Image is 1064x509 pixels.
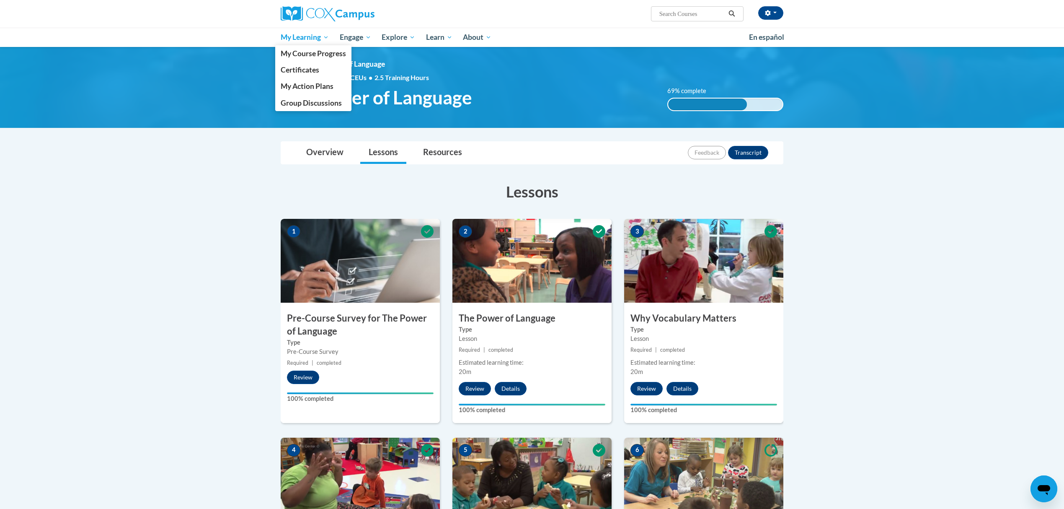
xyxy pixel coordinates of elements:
[275,62,351,78] a: Certificates
[744,29,790,46] a: En español
[426,32,452,42] span: Learn
[452,312,612,325] h3: The Power of Language
[281,32,329,42] span: My Learning
[488,347,513,353] span: completed
[483,347,485,353] span: |
[287,371,319,384] button: Review
[275,95,351,111] a: Group Discussions
[668,99,747,110] div: 69% complete
[281,6,374,21] img: Cox Campus
[281,49,346,58] span: My Course Progress
[688,146,726,159] button: Feedback
[452,219,612,303] img: Course Image
[287,225,300,238] span: 1
[459,347,480,353] span: Required
[459,405,605,415] label: 100% completed
[376,28,421,47] a: Explore
[287,394,434,403] label: 100% completed
[459,225,472,238] span: 2
[666,382,698,395] button: Details
[630,225,644,238] span: 3
[281,82,333,91] span: My Action Plans
[275,78,351,94] a: My Action Plans
[458,28,497,47] a: About
[624,219,783,303] img: Course Image
[281,219,440,303] img: Course Image
[336,73,374,82] span: 0.20 CEUs
[655,347,657,353] span: |
[459,325,605,334] label: Type
[624,312,783,325] h3: Why Vocabulary Matters
[287,360,308,366] span: Required
[749,33,784,42] span: En español
[660,347,685,353] span: completed
[268,28,796,47] div: Main menu
[630,368,643,375] span: 20m
[630,347,652,353] span: Required
[287,444,300,457] span: 4
[495,382,527,395] button: Details
[281,6,440,21] a: Cox Campus
[382,32,415,42] span: Explore
[728,146,768,159] button: Transcript
[312,360,313,366] span: |
[459,444,472,457] span: 5
[281,99,342,107] span: Group Discussions
[630,405,777,415] label: 100% completed
[281,65,319,74] span: Certificates
[421,28,458,47] a: Learn
[659,9,726,19] input: Search Courses
[630,404,777,405] div: Your progress
[463,32,491,42] span: About
[369,73,372,81] span: •
[334,28,377,47] a: Engage
[287,347,434,356] div: Pre-Course Survey
[287,338,434,347] label: Type
[1030,475,1057,502] iframe: Button to launch messaging window
[459,368,471,375] span: 20m
[287,392,434,394] div: Your progress
[630,358,777,367] div: Estimated learning time:
[630,334,777,343] div: Lesson
[275,45,351,62] a: My Course Progress
[275,28,334,47] a: My Learning
[281,181,783,202] h3: Lessons
[281,312,440,338] h3: Pre-Course Survey for The Power of Language
[459,358,605,367] div: Estimated learning time:
[667,86,715,96] label: 69% complete
[758,6,783,20] button: Account Settings
[630,325,777,334] label: Type
[317,360,341,366] span: completed
[340,32,371,42] span: Engage
[374,73,429,81] span: 2.5 Training Hours
[459,382,491,395] button: Review
[630,444,644,457] span: 6
[459,404,605,405] div: Your progress
[726,9,738,19] button: Search
[459,334,605,343] div: Lesson
[298,142,352,164] a: Overview
[415,142,470,164] a: Resources
[360,142,406,164] a: Lessons
[281,86,472,109] span: The Power of Language
[630,382,663,395] button: Review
